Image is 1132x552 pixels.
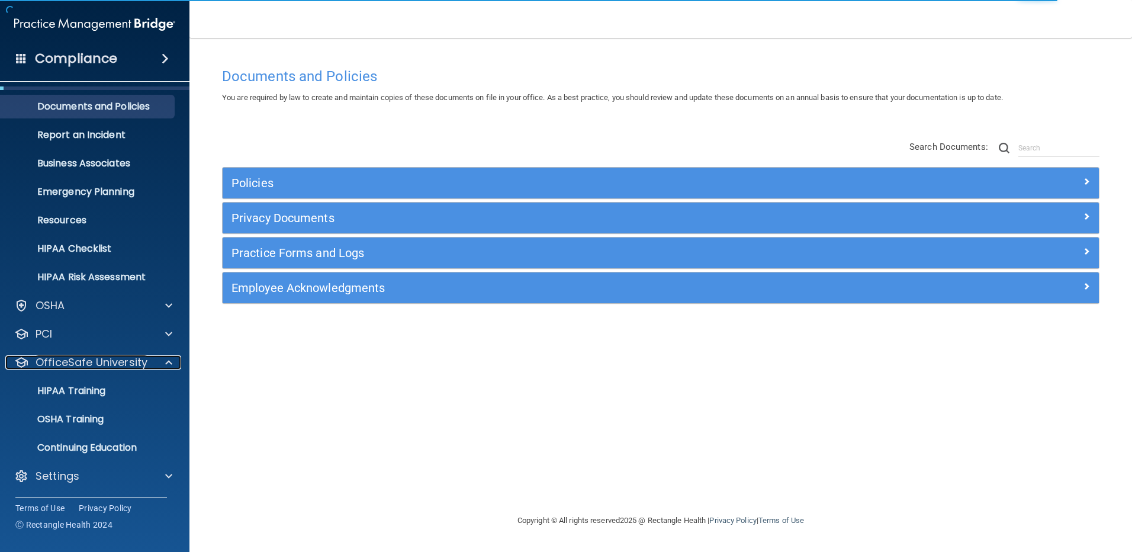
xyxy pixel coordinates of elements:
[14,327,172,341] a: PCI
[14,299,172,313] a: OSHA
[35,50,117,67] h4: Compliance
[14,355,172,370] a: OfficeSafe University
[36,327,52,341] p: PCI
[231,281,871,294] h5: Employee Acknowledgments
[8,101,169,113] p: Documents and Policies
[909,142,988,152] span: Search Documents:
[709,516,756,525] a: Privacy Policy
[231,278,1090,297] a: Employee Acknowledgments
[14,469,172,483] a: Settings
[758,516,804,525] a: Terms of Use
[14,12,175,36] img: PMB logo
[231,174,1090,192] a: Policies
[8,413,104,425] p: OSHA Training
[231,176,871,190] h5: Policies
[8,243,169,255] p: HIPAA Checklist
[222,69,1099,84] h4: Documents and Policies
[999,143,1009,153] img: ic-search.3b580494.png
[231,243,1090,262] a: Practice Forms and Logs
[15,502,65,514] a: Terms of Use
[445,502,877,540] div: Copyright © All rights reserved 2025 @ Rectangle Health | |
[8,129,169,141] p: Report an Incident
[8,158,169,169] p: Business Associates
[79,502,132,514] a: Privacy Policy
[8,271,169,283] p: HIPAA Risk Assessment
[36,299,65,313] p: OSHA
[8,214,169,226] p: Resources
[1018,139,1099,157] input: Search
[8,186,169,198] p: Emergency Planning
[231,211,871,224] h5: Privacy Documents
[231,208,1090,227] a: Privacy Documents
[36,355,147,370] p: OfficeSafe University
[15,519,112,531] span: Ⓒ Rectangle Health 2024
[222,93,1003,102] span: You are required by law to create and maintain copies of these documents on file in your office. ...
[36,469,79,483] p: Settings
[231,246,871,259] h5: Practice Forms and Logs
[927,468,1118,515] iframe: Drift Widget Chat Controller
[8,385,105,397] p: HIPAA Training
[8,442,169,454] p: Continuing Education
